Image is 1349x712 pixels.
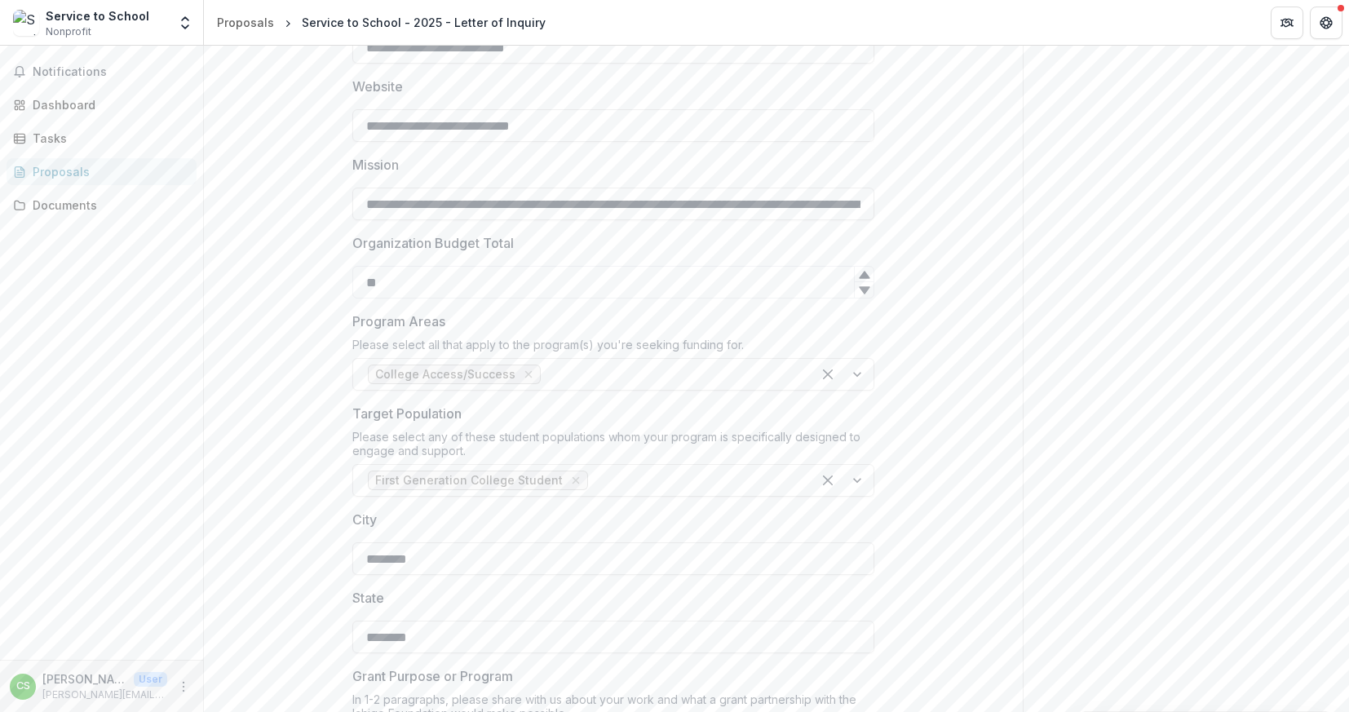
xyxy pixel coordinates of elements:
[46,7,149,24] div: Service to School
[33,197,184,214] div: Documents
[16,681,30,692] div: Christine Schwartz
[210,11,281,34] a: Proposals
[33,96,184,113] div: Dashboard
[33,130,184,147] div: Tasks
[352,588,384,608] p: State
[352,77,403,96] p: Website
[352,666,513,686] p: Grant Purpose or Program
[1310,7,1342,39] button: Get Help
[7,91,197,118] a: Dashboard
[352,233,514,253] p: Organization Budget Total
[13,10,39,36] img: Service to School
[520,366,537,383] div: Remove College Access/Success
[302,14,546,31] div: Service to School - 2025 - Letter of Inquiry
[375,368,515,382] span: College Access/Success
[815,467,841,493] div: Clear selected options
[7,125,197,152] a: Tasks
[815,361,841,387] div: Clear selected options
[42,670,127,688] p: [PERSON_NAME]
[568,472,584,489] div: Remove First Generation College Student
[134,672,167,687] p: User
[1271,7,1303,39] button: Partners
[174,677,193,697] button: More
[210,11,552,34] nav: breadcrumb
[7,192,197,219] a: Documents
[7,59,197,85] button: Notifications
[352,312,445,331] p: Program Areas
[217,14,274,31] div: Proposals
[352,404,462,423] p: Target Population
[352,430,874,464] div: Please select any of these student populations whom your program is specifically designed to enga...
[375,474,563,488] span: First Generation College Student
[42,688,167,702] p: [PERSON_NAME][EMAIL_ADDRESS][DOMAIN_NAME]
[33,65,190,79] span: Notifications
[352,338,874,358] div: Please select all that apply to the program(s) you're seeking funding for.
[352,510,377,529] p: City
[46,24,91,39] span: Nonprofit
[174,7,197,39] button: Open entity switcher
[352,155,399,175] p: Mission
[33,163,184,180] div: Proposals
[7,158,197,185] a: Proposals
